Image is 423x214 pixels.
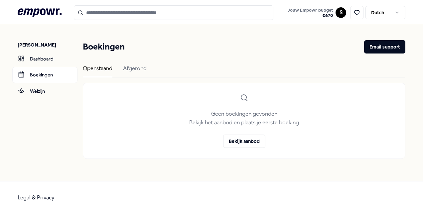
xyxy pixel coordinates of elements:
[12,83,77,99] a: Welzijn
[287,6,334,20] button: Jouw Empowr budget€670
[18,42,77,48] p: [PERSON_NAME]
[364,40,405,53] button: Email support
[12,51,77,67] a: Dashboard
[12,67,77,83] a: Boekingen
[285,6,336,20] a: Jouw Empowr budget€670
[189,110,299,127] p: Geen boekingen gevonden Bekijk het aanbod en plaats je eerste boeking
[336,7,346,18] button: S
[18,194,55,201] a: Legal & Privacy
[123,64,147,77] div: Afgerond
[288,13,333,18] span: € 670
[74,5,273,20] input: Search for products, categories or subcategories
[83,40,125,53] h1: Boekingen
[83,64,112,77] div: Openstaand
[288,8,333,13] span: Jouw Empowr budget
[223,135,265,148] button: Bekijk aanbod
